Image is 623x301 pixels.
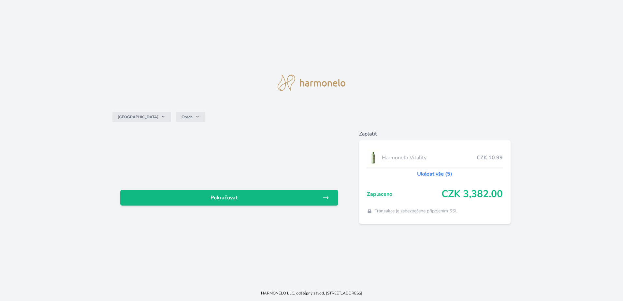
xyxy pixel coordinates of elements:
[367,190,442,198] span: Zaplaceno
[176,112,205,122] button: Czech
[120,190,338,206] a: Pokračovat
[181,114,193,120] span: Czech
[118,114,158,120] span: [GEOGRAPHIC_DATA]
[382,154,477,162] span: Harmonelo Vitality
[359,130,511,138] h6: Zaplatit
[375,208,458,214] span: Transakce je zabezpečena připojením SSL
[442,188,503,200] span: CZK 3,382.00
[125,194,323,202] span: Pokračovat
[112,112,171,122] button: [GEOGRAPHIC_DATA]
[367,150,379,166] img: CLEAN_VITALITY_se_stinem_x-lo.jpg
[477,154,503,162] span: CZK 10.99
[417,170,452,178] a: Ukázat vše (5)
[278,75,345,91] img: logo.svg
